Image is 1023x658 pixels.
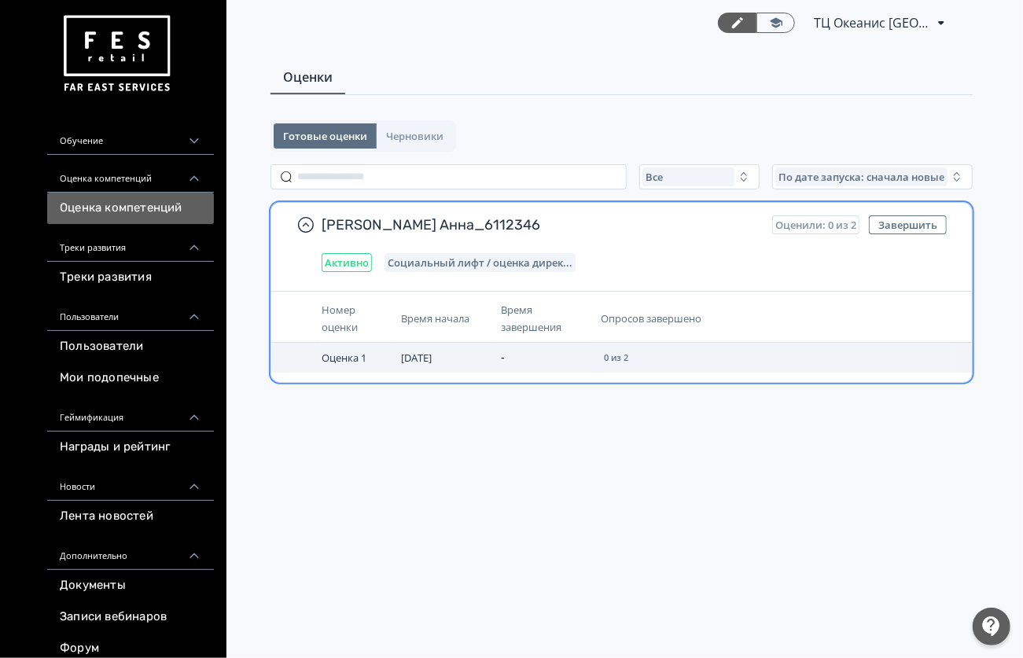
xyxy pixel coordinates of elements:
[604,353,628,362] span: 0 из 2
[47,463,214,501] div: Новости
[47,501,214,532] a: Лента новостей
[775,219,856,231] span: Оценили: 0 из 2
[47,262,214,293] a: Треки развития
[501,303,561,334] span: Время завершения
[47,293,214,331] div: Пользователи
[47,570,214,601] a: Документы
[274,123,377,149] button: Готовые оценки
[47,331,214,362] a: Пользователи
[386,130,443,142] span: Черновики
[322,303,358,334] span: Номер оценки
[322,215,760,234] span: [PERSON_NAME] Анна_6112346
[402,351,432,365] span: [DATE]
[47,117,214,155] div: Обучение
[47,224,214,262] div: Треки развития
[47,432,214,463] a: Награды и рейтинг
[639,164,760,189] button: Все
[47,601,214,633] a: Записи вебинаров
[47,193,214,224] a: Оценка компетенций
[869,215,947,234] button: Завершить
[778,171,944,183] span: По дате запуска: сначала новые
[495,343,594,373] td: -
[772,164,973,189] button: По дате запуска: сначала новые
[377,123,453,149] button: Черновики
[47,155,214,193] div: Оценка компетенций
[402,311,470,325] span: Время начала
[47,362,214,394] a: Мои подопечные
[756,13,795,33] a: Переключиться в режим ученика
[646,171,663,183] span: Все
[322,351,366,365] span: Оценка 1
[60,9,173,98] img: https://files.teachbase.ru/system/account/57463/logo/medium-936fc5084dd2c598f50a98b9cbe0469a.png
[47,532,214,570] div: Дополнительно
[814,13,932,32] span: ТЦ Океанис Нижний Новгород ХС 6112346
[325,256,369,269] span: Активно
[388,256,572,269] span: Социальный лифт / оценка директора магазина
[47,394,214,432] div: Геймификация
[283,68,333,86] span: Оценки
[283,130,367,142] span: Готовые оценки
[601,311,701,325] span: Опросов завершено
